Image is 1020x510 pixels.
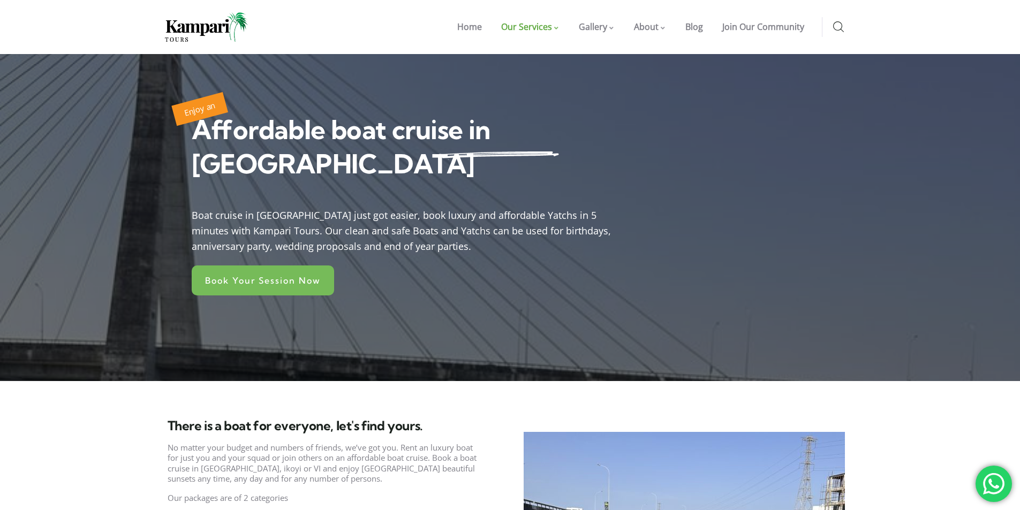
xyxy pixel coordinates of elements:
[205,276,321,285] span: Book Your Session Now
[579,21,607,33] span: Gallery
[976,466,1012,502] div: 'Get
[168,419,505,432] h3: There is a boat for everyone, let's find yours.
[168,443,479,484] p: No matter your budget and numbers of friends, we’ve got you. Rent an luxury boat for just you and...
[457,21,482,33] span: Home
[168,493,479,504] p: Our packages are of 2 categories
[192,265,334,295] a: Book Your Session Now
[192,202,620,254] div: Boat cruise in [GEOGRAPHIC_DATA] just got easier, book luxury and affordable Yatchs in 5 minutes ...
[685,21,703,33] span: Blog
[165,12,248,42] img: Home
[501,21,552,33] span: Our Services
[634,21,659,33] span: About
[192,113,490,180] span: Affordable boat cruise in [GEOGRAPHIC_DATA]
[183,100,216,118] span: Enjoy an
[722,21,804,33] span: Join Our Community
